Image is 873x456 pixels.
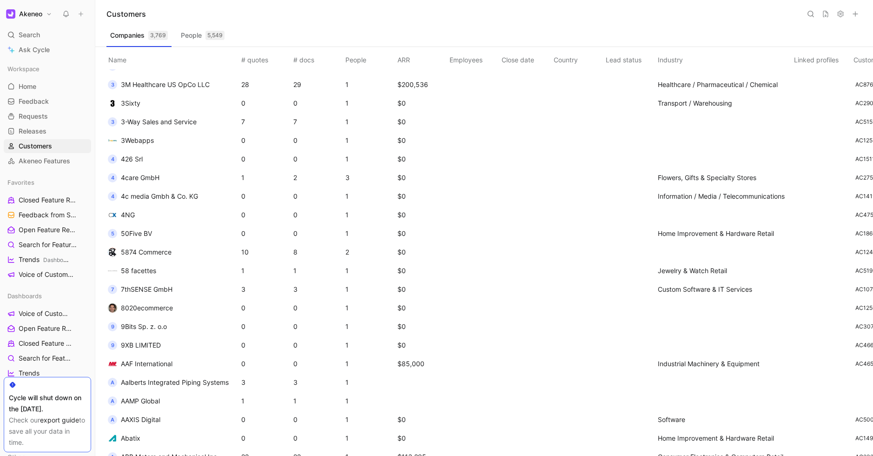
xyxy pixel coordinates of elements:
[105,375,232,390] button: AAalberts Integrated Piping Systems
[108,99,117,108] img: logo
[396,429,448,448] td: $0
[108,359,117,369] img: logo
[344,410,396,429] td: 1
[105,245,175,260] button: logo5874 Commerce
[344,373,396,392] td: 1
[552,47,604,69] th: Country
[4,80,91,94] a: Home
[105,431,144,446] button: logoAbatix
[239,206,291,224] td: 0
[291,47,344,69] th: # docs
[121,304,173,312] span: 8020ecommerce
[396,280,448,299] td: $0
[604,47,656,69] th: Lead status
[105,77,213,92] button: 33M Healthcare US OpCo LLC
[396,299,448,317] td: $0
[239,113,291,131] td: 7
[291,336,344,355] td: 0
[19,225,76,235] span: Open Feature Requests
[291,317,344,336] td: 0
[344,94,396,113] td: 1
[108,229,117,238] div: 5
[396,336,448,355] td: $0
[291,373,344,392] td: 3
[121,136,154,144] span: 3Webapps
[177,28,228,43] button: People
[396,410,448,429] td: $0
[121,378,229,386] span: Aalberts Integrated Piping Systems
[291,131,344,150] td: 0
[108,396,117,406] div: A
[105,96,144,111] button: logo3Sixty
[9,392,86,415] div: Cycle will shut down on the [DATE].
[239,317,291,336] td: 0
[105,301,176,315] button: logo8020ecommerce
[108,285,117,294] div: 7
[4,208,91,222] a: Feedback from Support Team
[239,280,291,299] td: 3
[19,44,50,55] span: Ask Cycle
[291,280,344,299] td: 3
[19,240,78,250] span: Search for Feature Requests
[108,154,117,164] div: 4
[19,324,72,333] span: Open Feature Requests
[344,429,396,448] td: 1
[121,248,172,256] span: 5874 Commerce
[291,299,344,317] td: 0
[4,307,91,321] a: Voice of Customers
[105,263,159,278] button: logo58 facettes
[4,223,91,237] a: Open Feature Requests
[19,270,75,280] span: Voice of Customers
[344,392,396,410] td: 1
[291,429,344,448] td: 0
[344,150,396,168] td: 1
[396,206,448,224] td: $0
[291,187,344,206] td: 0
[656,75,792,94] td: Healthcare / Pharmaceutical / Chemical
[4,289,91,425] div: DashboardsVoice of CustomersOpen Feature RequestsClosed Feature RequestsSearch for Feature Reques...
[108,434,117,443] img: logo
[108,248,117,257] img: logo
[4,175,91,189] div: Favorites
[344,317,396,336] td: 1
[121,267,156,275] span: 58 facettes
[4,124,91,138] a: Releases
[108,210,117,220] img: logo
[291,94,344,113] td: 0
[239,429,291,448] td: 0
[4,351,91,365] a: Search for Feature Requests
[19,82,36,91] span: Home
[105,394,163,409] button: AAAMP Global
[4,268,91,282] a: Voice of Customers
[121,285,172,293] span: 7thSENSE GmbH
[6,9,15,19] img: Akeneo
[105,226,155,241] button: 550Five BV
[239,336,291,355] td: 0
[108,80,117,89] div: 3
[40,416,79,424] a: export guide
[291,75,344,94] td: 29
[19,309,70,318] span: Voice of Customers
[239,410,291,429] td: 0
[656,262,792,280] td: Jewelry & Watch Retail
[239,243,291,262] td: 10
[121,341,161,349] span: 9XB LIMITED
[239,94,291,113] td: 0
[19,112,48,121] span: Requests
[239,187,291,206] td: 0
[344,168,396,187] td: 3
[656,47,792,69] th: Industry
[108,415,117,424] div: A
[4,289,91,303] div: Dashboards
[4,94,91,108] a: Feedback
[108,266,117,275] img: logo
[656,355,792,373] td: Industrial Machinery & Equipment
[108,378,117,387] div: A
[4,7,54,20] button: AkeneoAkeneo
[291,392,344,410] td: 1
[344,262,396,280] td: 1
[344,206,396,224] td: 1
[121,99,140,107] span: 3Sixty
[121,80,210,88] span: 3M Healthcare US OpCo LLC
[121,174,159,181] span: 4care GmbH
